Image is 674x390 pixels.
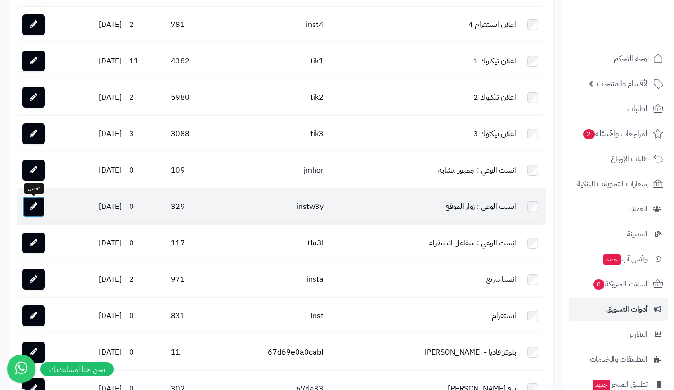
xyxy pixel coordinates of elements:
td: [DATE] [63,189,125,225]
td: [DATE] [63,79,125,115]
td: [DATE] [63,7,125,43]
td: 329 [167,189,211,225]
td: 2 [125,7,167,43]
span: التقارير [630,328,648,341]
td: 117 [167,225,211,261]
span: لوحة التحكم [614,52,649,65]
td: 2 [125,261,167,297]
span: 0 [593,279,604,290]
td: 0 [125,225,167,261]
td: 831 [167,298,211,334]
span: العملاء [629,202,648,216]
td: [DATE] [63,261,125,297]
td: [DATE] [63,334,125,370]
a: الطلبات [569,97,668,120]
a: السلات المتروكة0 [569,273,668,295]
td: 11 [167,334,211,370]
td: insta [211,261,327,297]
td: [DATE] [63,43,125,79]
span: المدونة [627,227,648,241]
td: 0 [125,298,167,334]
a: التطبيقات والخدمات [569,348,668,371]
td: [DATE] [63,116,125,152]
a: طلبات الإرجاع [569,147,668,170]
td: اعلان تيكتوك 2 [327,79,520,115]
td: tik3 [211,116,327,152]
a: التقارير [569,323,668,346]
td: tik2 [211,79,327,115]
td: 0 [125,189,167,225]
td: 11 [125,43,167,79]
td: [DATE] [63,152,125,188]
td: inst4 [211,7,327,43]
td: 5980 [167,79,211,115]
td: jmhor [211,152,327,188]
div: تعديل [24,183,44,194]
span: وآتس آب [602,252,648,266]
span: جديد [603,254,621,265]
span: التطبيقات والخدمات [590,353,648,366]
td: [DATE] [63,298,125,334]
td: 3 [125,116,167,152]
td: انستا سريع [327,261,520,297]
td: [DATE] [63,225,125,261]
td: 0 [125,152,167,188]
span: أدوات التسويق [606,303,648,316]
td: 67d69e0a0cabf [211,334,327,370]
td: انست الوعي : جمهور مشابه [327,152,520,188]
td: 0 [125,334,167,370]
a: العملاء [569,198,668,220]
span: 2 [583,129,595,139]
a: وآتس آبجديد [569,248,668,270]
a: لوحة التحكم [569,47,668,70]
td: انستقرام [327,298,520,334]
td: 3088 [167,116,211,152]
span: المراجعات والأسئلة [582,127,649,140]
span: إشعارات التحويلات البنكية [577,177,649,191]
td: اعلان انستقرام 4 [327,7,520,43]
a: المراجعات والأسئلة2 [569,122,668,145]
td: انست الوعي : متفاعل انستقرام [327,225,520,261]
span: طلبات الإرجاع [611,152,649,165]
span: الطلبات [627,102,649,115]
td: tik1 [211,43,327,79]
td: Inst [211,298,327,334]
td: 781 [167,7,211,43]
a: إشعارات التحويلات البنكية [569,173,668,195]
td: 109 [167,152,211,188]
td: instw3y [211,189,327,225]
td: اعلان تيكتوك 3 [327,116,520,152]
span: جديد [593,380,610,390]
td: 2 [125,79,167,115]
a: أدوات التسويق [569,298,668,321]
td: tfa3l [211,225,327,261]
td: 4382 [167,43,211,79]
td: انست الوعي : زوار الموقع [327,189,520,225]
td: بلوقر فاديا - [PERSON_NAME] [327,334,520,370]
td: اعلان تيكتوك 1 [327,43,520,79]
a: المدونة [569,223,668,245]
span: السلات المتروكة [592,277,649,291]
td: 971 [167,261,211,297]
span: الأقسام والمنتجات [597,77,649,90]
